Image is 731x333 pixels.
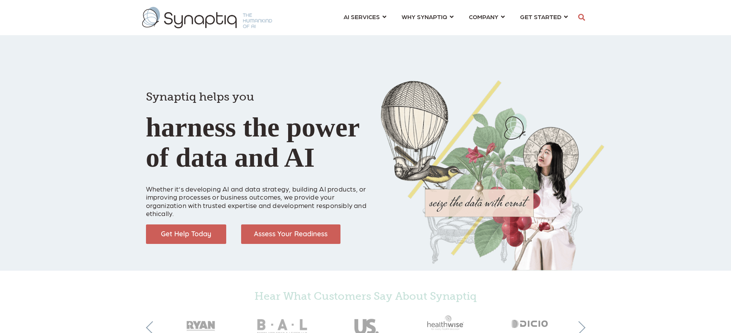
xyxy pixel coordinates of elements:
span: AI SERVICES [344,11,380,22]
a: WHY SYNAPTIQ [402,10,454,24]
a: GET STARTED [520,10,568,24]
span: COMPANY [469,11,498,22]
a: COMPANY [469,10,505,24]
nav: menu [336,4,575,31]
span: Synaptiq helps you [146,90,254,104]
p: Whether it’s developing AI and data strategy, building AI products, or improving processes or bus... [146,176,370,218]
span: GET STARTED [520,11,561,22]
img: synaptiq logo-1 [142,7,272,28]
h1: harness the power of data and AI [146,76,370,173]
span: WHY SYNAPTIQ [402,11,447,22]
img: Assess Your Readiness [241,224,340,244]
img: Get Help Today [146,224,226,244]
a: AI SERVICES [344,10,386,24]
h4: Hear What Customers Say About Synaptiq [159,290,572,303]
img: Collage of girl, balloon, bird, and butterfly, with seize the data with ernst text [381,80,605,271]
